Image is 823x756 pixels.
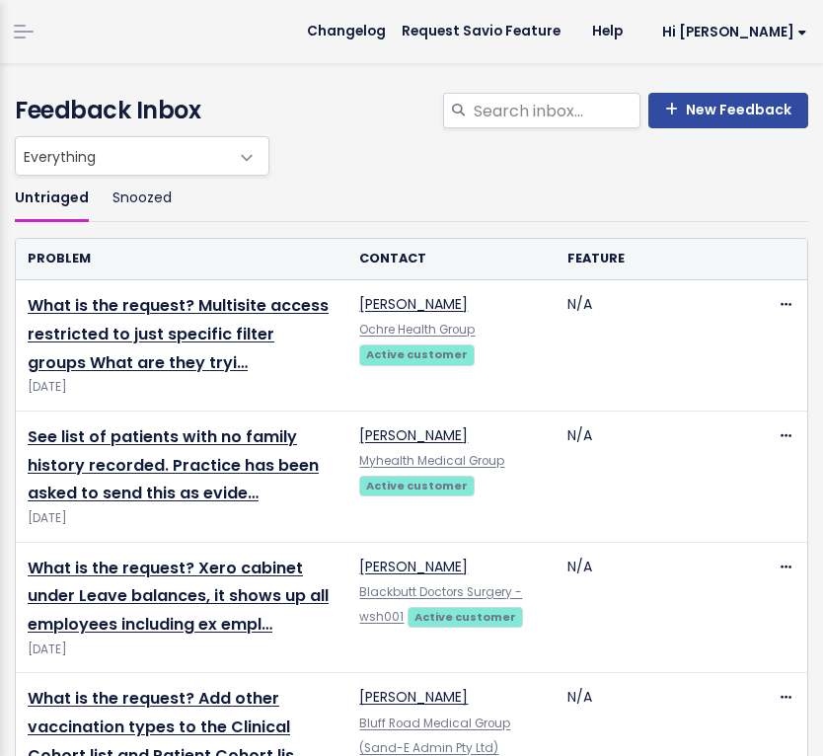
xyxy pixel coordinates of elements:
[366,478,468,493] strong: Active customer
[638,17,823,47] a: Hi [PERSON_NAME]
[347,239,555,279] th: Contact
[359,584,522,625] a: Blackbutt Doctors Surgery - wsh001
[28,377,336,398] span: [DATE]
[28,640,336,660] span: [DATE]
[15,176,89,222] a: Untriaged
[15,176,808,222] ul: Filter feature requests
[112,176,172,222] a: Snoozed
[414,609,516,625] strong: Active customer
[472,93,640,128] input: Search inbox...
[28,508,336,529] span: [DATE]
[359,687,468,707] a: [PERSON_NAME]
[408,606,522,626] a: Active customer
[28,557,329,637] a: What is the request? Xero cabinet under Leave balances, it shows up all employees including ex empl…
[359,425,468,445] a: [PERSON_NAME]
[576,17,638,46] a: Help
[366,346,468,362] strong: Active customer
[28,294,329,374] a: What is the request? Multisite access restricted to just specific filter groups What are they tryi…
[662,25,807,39] span: Hi [PERSON_NAME]
[556,239,763,279] th: Feature
[15,93,808,128] h4: Feedback Inbox
[556,411,763,542] td: N/A
[386,17,576,46] a: Request Savio Feature
[359,475,474,494] a: Active customer
[16,137,229,175] span: Everything
[556,280,763,412] td: N/A
[359,557,468,576] a: [PERSON_NAME]
[359,453,504,469] a: Myhealth Medical Group
[16,239,347,279] th: Problem
[648,93,808,128] a: New Feedback
[15,136,269,176] span: Everything
[28,425,319,505] a: See list of patients with no family history recorded. Practice has been asked to send this as evide…
[359,716,510,756] a: Bluff Road Medical Group (Sand-E Admin Pty Ltd)
[307,25,386,38] span: Changelog
[359,343,474,363] a: Active customer
[359,322,475,338] a: Ochre Health Group
[556,542,763,673] td: N/A
[359,294,468,314] a: [PERSON_NAME]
